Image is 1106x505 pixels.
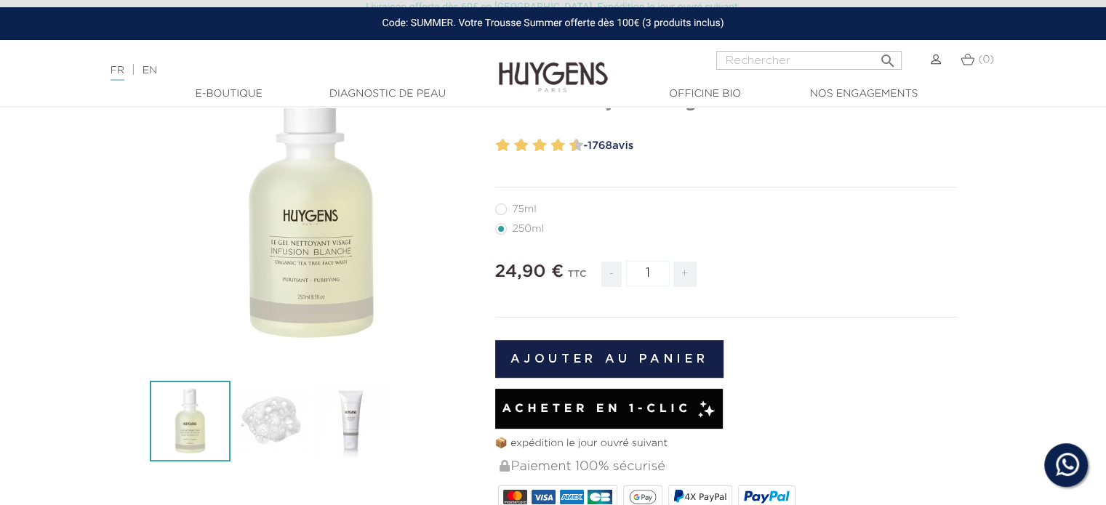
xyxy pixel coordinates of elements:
img: CB_NATIONALE [588,490,612,504]
img: AMEX [560,490,584,504]
span: 24,90 € [495,263,564,280]
div: | [103,62,450,79]
input: Quantité [626,261,670,286]
img: google_pay [629,490,657,504]
a: Nos engagements [791,86,937,102]
a: Officine Bio [633,86,778,102]
img: Paiement 100% sécurisé [500,460,510,472]
label: 9 [566,135,572,156]
a: FR [111,65,124,81]
a: EN [143,65,157,76]
img: VISA [532,490,556,504]
img: Le Gel Nettoyant Visage Infusion Blanche 75ml [311,381,392,461]
span: + [673,262,697,287]
a: E-Boutique [156,86,302,102]
label: 250ml [495,223,561,235]
span: - [601,262,622,287]
p: 📦 expédition le jour ouvré suivant [495,436,957,451]
a: Diagnostic de peau [315,86,460,102]
label: 8 [554,135,565,156]
label: 3 [511,135,516,156]
label: 6 [536,135,547,156]
label: 4 [517,135,528,156]
div: TTC [568,259,587,298]
label: 7 [548,135,553,156]
div: Paiement 100% sécurisé [498,451,957,482]
label: 5 [529,135,534,156]
img: Le Gel Nettoyant Visage Infusion Blanche 250ml [150,381,231,461]
button:  [874,47,900,66]
label: 2 [499,135,510,156]
i:  [878,48,896,65]
button: Ajouter au panier [495,340,724,378]
a: -1768avis [579,135,957,157]
span: 4X PayPal [684,492,726,502]
label: 75ml [495,203,554,215]
label: 1 [493,135,498,156]
span: (0) [978,54,994,65]
label: 10 [572,135,583,156]
img: MASTERCARD [503,490,527,504]
span: 1768 [588,140,612,151]
input: Rechercher [716,51,902,70]
img: Huygens [499,39,608,94]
